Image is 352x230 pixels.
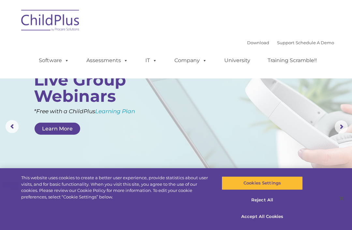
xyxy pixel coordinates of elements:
button: Close [334,191,349,206]
button: Accept All Cookies [222,210,302,223]
a: Software [32,54,76,67]
a: University [218,54,257,67]
a: Download [247,40,269,45]
a: Company [168,54,213,67]
a: Training Scramble!! [261,54,323,67]
a: IT [139,54,164,67]
rs-layer: Live Group Webinars [34,72,148,104]
img: ChildPlus by Procare Solutions [18,5,83,38]
a: Learning Plan [95,108,135,115]
rs-layer: *Free with a ChildPlus [34,106,158,116]
button: Reject All [222,193,302,207]
font: | [247,40,334,45]
a: Schedule A Demo [296,40,334,45]
button: Cookies Settings [222,176,302,190]
a: Learn More [35,123,80,135]
a: Support [277,40,294,45]
a: Assessments [80,54,135,67]
div: This website uses cookies to create a better user experience, provide statistics about user visit... [21,175,211,200]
